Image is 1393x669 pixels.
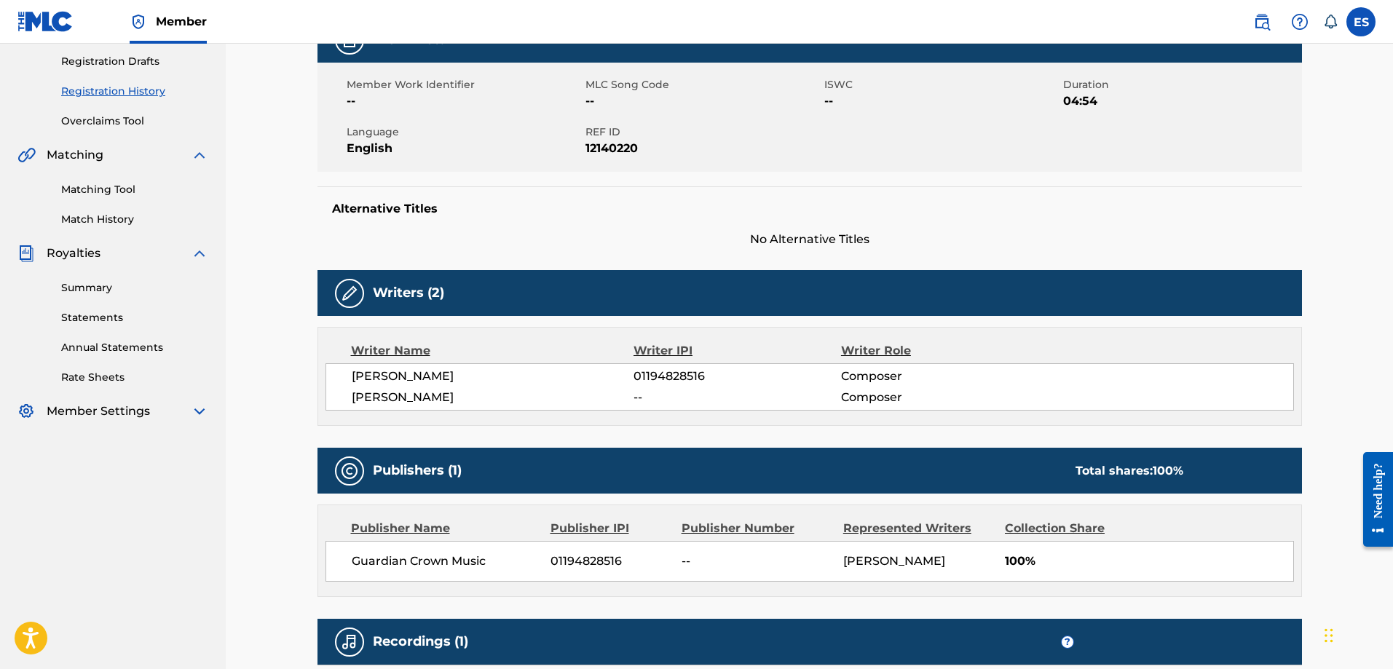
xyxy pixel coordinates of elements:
[352,389,634,406] span: [PERSON_NAME]
[824,92,1059,110] span: --
[585,92,821,110] span: --
[317,231,1302,248] span: No Alternative Titles
[351,342,634,360] div: Writer Name
[352,368,634,385] span: [PERSON_NAME]
[373,285,444,301] h5: Writers (2)
[61,280,208,296] a: Summary
[347,140,582,157] span: English
[130,13,147,31] img: Top Rightsholder
[843,554,945,568] span: [PERSON_NAME]
[61,54,208,69] a: Registration Drafts
[841,368,1030,385] span: Composer
[61,212,208,227] a: Match History
[332,202,1287,216] h5: Alternative Titles
[1323,15,1338,29] div: Notifications
[1325,614,1333,657] div: Drag
[17,245,35,262] img: Royalties
[1291,13,1309,31] img: help
[634,368,840,385] span: 01194828516
[682,553,832,570] span: --
[585,77,821,92] span: MLC Song Code
[61,114,208,129] a: Overclaims Tool
[1062,636,1073,648] span: ?
[373,633,468,650] h5: Recordings (1)
[191,245,208,262] img: expand
[1005,553,1293,570] span: 100%
[1247,7,1276,36] a: Public Search
[551,553,671,570] span: 01194828516
[824,77,1059,92] span: ISWC
[634,342,841,360] div: Writer IPI
[1005,520,1146,537] div: Collection Share
[1346,7,1376,36] div: User Menu
[17,11,74,32] img: MLC Logo
[682,520,832,537] div: Publisher Number
[551,520,671,537] div: Publisher IPI
[1153,464,1183,478] span: 100 %
[373,462,462,479] h5: Publishers (1)
[352,553,540,570] span: Guardian Crown Music
[47,403,150,420] span: Member Settings
[1253,13,1271,31] img: search
[347,77,582,92] span: Member Work Identifier
[1063,92,1298,110] span: 04:54
[1320,599,1393,669] iframe: Chat Widget
[341,633,358,651] img: Recordings
[47,146,103,164] span: Matching
[585,124,821,140] span: REF ID
[191,403,208,420] img: expand
[841,342,1030,360] div: Writer Role
[61,310,208,325] a: Statements
[634,389,840,406] span: --
[843,520,994,537] div: Represented Writers
[1352,441,1393,558] iframe: Resource Center
[351,520,540,537] div: Publisher Name
[1285,7,1314,36] div: Help
[1063,77,1298,92] span: Duration
[17,146,36,164] img: Matching
[61,182,208,197] a: Matching Tool
[347,124,582,140] span: Language
[61,370,208,385] a: Rate Sheets
[191,146,208,164] img: expand
[61,340,208,355] a: Annual Statements
[156,13,207,30] span: Member
[841,389,1030,406] span: Composer
[47,245,100,262] span: Royalties
[61,84,208,99] a: Registration History
[341,285,358,302] img: Writers
[347,92,582,110] span: --
[585,140,821,157] span: 12140220
[341,462,358,480] img: Publishers
[17,403,35,420] img: Member Settings
[1076,462,1183,480] div: Total shares:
